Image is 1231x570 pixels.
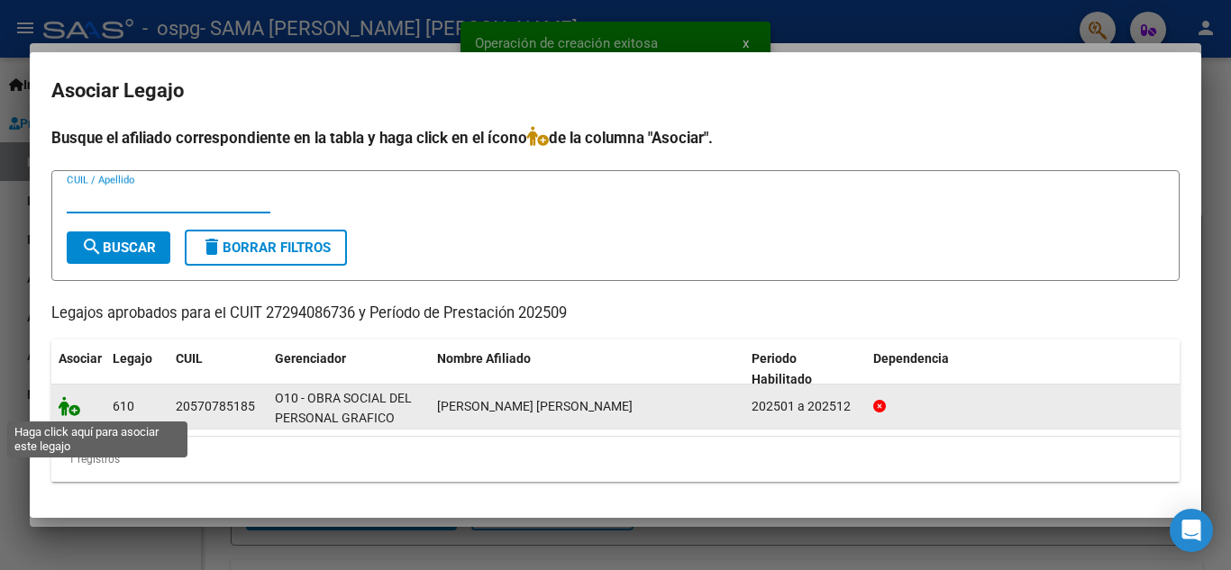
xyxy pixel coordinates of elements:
[169,339,268,399] datatable-header-cell: CUIL
[51,126,1180,149] h4: Busque el afiliado correspondiente en la tabla y haga click en el ícono de la columna "Asociar".
[275,351,346,366] span: Gerenciador
[59,351,102,366] span: Asociar
[51,303,1180,325] p: Legajos aprobados para el CUIT 27294086736 y Período de Prestación 202509
[437,351,531,366] span: Nombre Afiliado
[873,351,949,366] span: Dependencia
[176,351,203,366] span: CUIL
[105,339,169,399] datatable-header-cell: Legajo
[866,339,1181,399] datatable-header-cell: Dependencia
[752,351,812,386] span: Periodo Habilitado
[275,391,412,426] span: O10 - OBRA SOCIAL DEL PERSONAL GRAFICO
[51,339,105,399] datatable-header-cell: Asociar
[51,74,1180,108] h2: Asociar Legajo
[201,240,331,256] span: Borrar Filtros
[176,396,255,417] div: 20570785185
[113,351,152,366] span: Legajo
[51,437,1180,482] div: 1 registros
[201,236,223,258] mat-icon: delete
[1170,509,1213,552] div: Open Intercom Messenger
[752,396,859,417] div: 202501 a 202512
[430,339,744,399] datatable-header-cell: Nombre Afiliado
[185,230,347,266] button: Borrar Filtros
[437,399,633,413] span: BERMUDEZ BAUTISTA EMMANUEL
[113,399,134,413] span: 610
[81,240,156,256] span: Buscar
[67,231,170,264] button: Buscar
[81,236,103,258] mat-icon: search
[268,339,430,399] datatable-header-cell: Gerenciador
[744,339,866,399] datatable-header-cell: Periodo Habilitado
